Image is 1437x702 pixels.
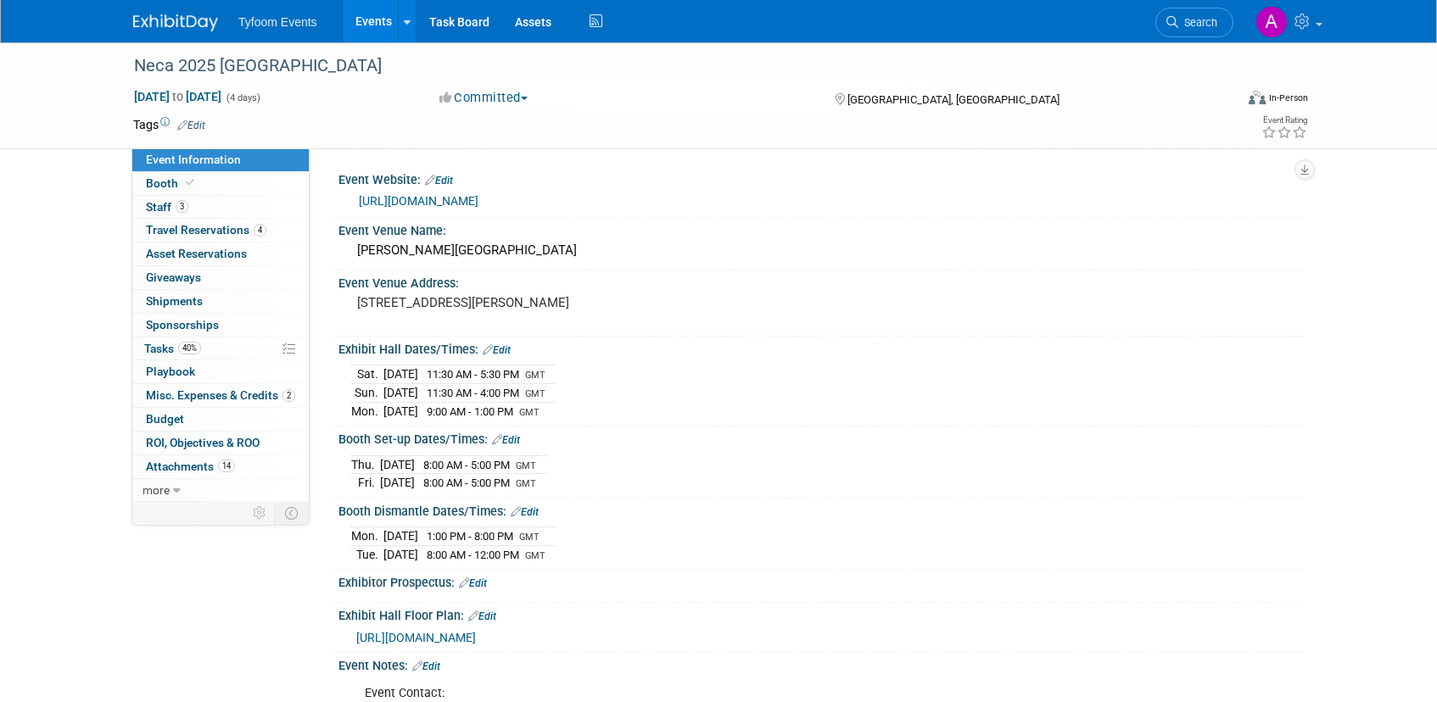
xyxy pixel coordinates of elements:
td: Personalize Event Tab Strip [245,502,275,524]
span: Travel Reservations [146,223,266,237]
a: Giveaways [132,266,309,289]
a: Asset Reservations [132,242,309,265]
span: Shipments [146,294,203,308]
a: Edit [511,506,539,518]
span: Misc. Expenses & Credits [146,388,295,402]
span: Search [1178,16,1217,29]
td: [DATE] [383,545,418,563]
a: Booth [132,172,309,195]
span: Sponsorships [146,318,219,331]
td: Tags [133,116,205,133]
span: Tasks [144,342,201,355]
span: (4 days) [225,92,260,103]
img: Angie Nichols [1255,6,1288,38]
a: Attachments14 [132,455,309,478]
td: [DATE] [383,402,418,420]
td: Fri. [351,474,380,492]
div: Neca 2025 [GEOGRAPHIC_DATA] [128,51,1208,81]
span: [GEOGRAPHIC_DATA], [GEOGRAPHIC_DATA] [847,93,1060,106]
span: Playbook [146,365,195,378]
a: Edit [425,175,453,187]
span: to [170,90,186,103]
span: ROI, Objectives & ROO [146,436,260,449]
td: Thu. [351,455,380,474]
a: Budget [132,408,309,431]
span: 8:00 AM - 12:00 PM [427,549,519,561]
span: 1:00 PM - 8:00 PM [427,530,513,543]
span: GMT [525,388,545,399]
span: GMT [516,460,536,471]
div: Event Website: [338,167,1304,189]
a: more [132,479,309,502]
a: Staff3 [132,196,309,219]
span: GMT [525,370,545,381]
td: Sun. [351,384,383,403]
img: Format-Inperson.png [1249,91,1266,104]
td: [DATE] [380,455,415,474]
a: Edit [492,434,520,446]
div: Booth Set-up Dates/Times: [338,426,1304,448]
a: Edit [483,344,511,356]
span: 8:00 AM - 5:00 PM [423,459,510,471]
td: [DATE] [383,365,418,384]
td: Tue. [351,545,383,563]
span: 11:30 AM - 5:30 PM [427,368,519,381]
i: Booth reservation complete [186,178,194,187]
a: Travel Reservations4 [132,219,309,242]
span: 9:00 AM - 1:00 PM [427,405,513,418]
span: GMT [516,478,536,489]
div: [PERSON_NAME][GEOGRAPHIC_DATA] [351,237,1291,264]
span: 2 [282,389,295,402]
div: Event Venue Address: [338,270,1304,292]
span: Tyfoom Events [238,15,317,29]
div: Exhibit Hall Floor Plan: [338,603,1304,625]
div: Event Venue Name: [338,218,1304,239]
span: 14 [218,460,235,472]
a: Search [1155,8,1233,37]
td: [DATE] [380,474,415,492]
td: Sat. [351,365,383,384]
span: Budget [146,412,184,426]
div: Event Notes: [338,653,1304,675]
a: Playbook [132,360,309,383]
pre: [STREET_ADDRESS][PERSON_NAME] [357,295,722,310]
span: [DATE] [DATE] [133,89,222,104]
span: GMT [519,407,540,418]
span: 3 [176,200,188,213]
td: Mon. [351,402,383,420]
a: Misc. Expenses & Credits2 [132,384,309,407]
span: Giveaways [146,270,201,284]
span: Attachments [146,460,235,473]
span: 8:00 AM - 5:00 PM [423,476,510,489]
a: Edit [459,577,487,589]
a: [URL][DOMAIN_NAME] [359,194,478,208]
span: Booth [146,176,198,190]
a: [URL][DOMAIN_NAME] [356,631,476,644]
td: [DATE] [383,384,418,403]
a: Shipments [132,290,309,313]
span: Event Information [146,153,241,166]
td: Toggle Event Tabs [275,502,310,524]
img: ExhibitDay [133,14,218,31]
span: 11:30 AM - 4:00 PM [427,387,519,399]
td: Mon. [351,527,383,546]
a: Event Information [132,148,309,171]
span: 4 [254,224,266,237]
span: more [143,483,170,497]
div: Booth Dismantle Dates/Times: [338,499,1304,521]
div: Exhibit Hall Dates/Times: [338,337,1304,359]
a: Edit [468,610,496,622]
a: Edit [177,120,205,131]
div: Event Format [1133,88,1308,114]
div: Exhibitor Prospectus: [338,570,1304,592]
button: Committed [433,89,534,107]
div: Event Rating [1261,116,1307,125]
span: 40% [178,342,201,354]
a: Tasks40% [132,337,309,360]
a: ROI, Objectives & ROO [132,432,309,454]
span: Staff [146,200,188,214]
div: In-Person [1268,92,1308,104]
a: Sponsorships [132,314,309,337]
td: [DATE] [383,527,418,546]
